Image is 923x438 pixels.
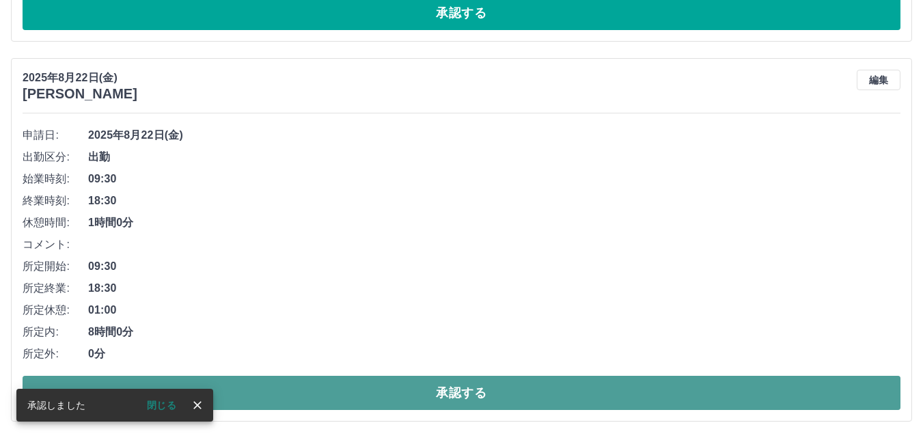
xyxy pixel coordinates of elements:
span: 09:30 [88,258,900,275]
span: 8時間0分 [88,324,900,340]
span: 所定開始: [23,258,88,275]
button: 編集 [857,70,900,90]
span: 09:30 [88,171,900,187]
span: 所定外: [23,346,88,362]
span: 1時間0分 [88,215,900,231]
button: 承認する [23,376,900,410]
span: 18:30 [88,280,900,297]
span: 0分 [88,346,900,362]
button: 閉じる [136,395,187,415]
div: 承認しました [27,393,85,418]
span: 所定終業: [23,280,88,297]
span: 申請日: [23,127,88,143]
span: 休憩時間: [23,215,88,231]
span: 所定休憩: [23,302,88,318]
span: 出勤区分: [23,149,88,165]
span: 18:30 [88,193,900,209]
span: 出勤 [88,149,900,165]
span: 所定内: [23,324,88,340]
span: 2025年8月22日(金) [88,127,900,143]
h3: [PERSON_NAME] [23,86,137,102]
span: 終業時刻: [23,193,88,209]
p: 2025年8月22日(金) [23,70,137,86]
button: close [187,395,208,415]
span: コメント: [23,236,88,253]
span: 始業時刻: [23,171,88,187]
span: 01:00 [88,302,900,318]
